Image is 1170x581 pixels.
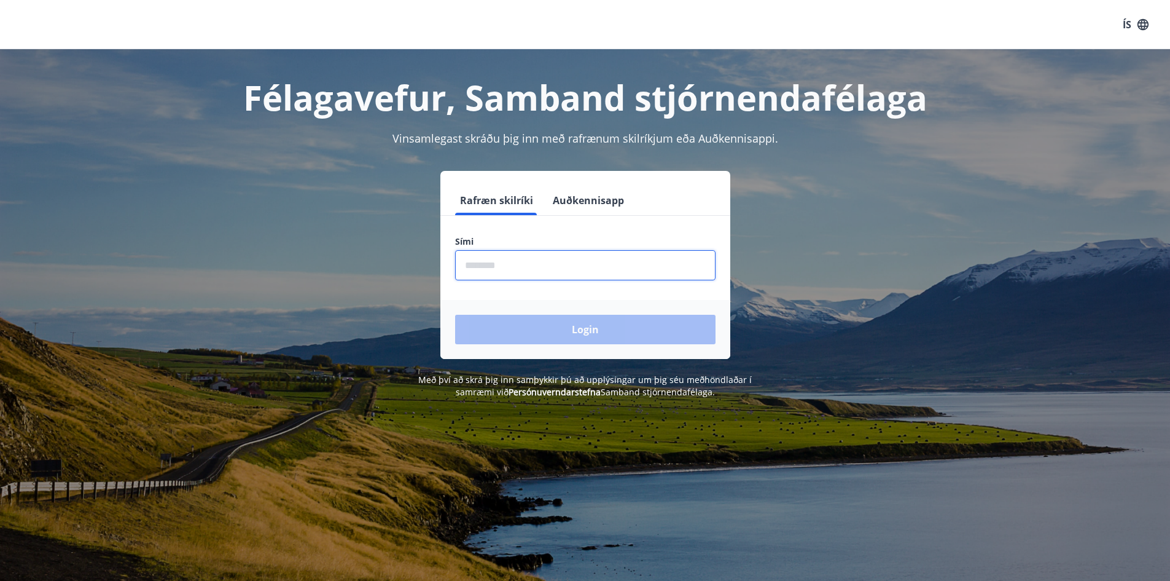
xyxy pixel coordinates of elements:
label: Sími [455,235,716,248]
button: ÍS [1116,14,1155,36]
button: Rafræn skilríki [455,186,538,215]
a: Persónuverndarstefna [509,386,601,398]
span: Vinsamlegast skráðu þig inn með rafrænum skilríkjum eða Auðkennisappi. [392,131,778,146]
h1: Félagavefur, Samband stjórnendafélaga [158,74,1013,121]
span: Með því að skrá þig inn samþykkir þú að upplýsingar um þig séu meðhöndlaðar í samræmi við Samband... [418,374,752,398]
button: Auðkennisapp [548,186,629,215]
